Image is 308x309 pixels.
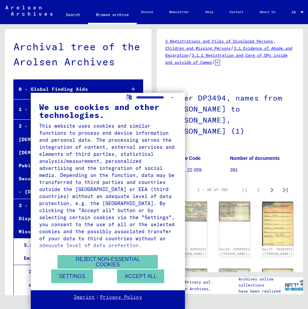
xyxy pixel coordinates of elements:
[58,255,158,269] button: Reject non-essential cookies
[100,294,142,301] a: Privacy Policy
[39,122,177,249] div: This website uses cookies and similar functions to process end device information and personal da...
[39,103,177,119] div: We use cookies and other technologies.
[51,269,93,283] button: Settings
[117,269,164,283] button: Accept all
[74,294,95,301] a: Imprint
